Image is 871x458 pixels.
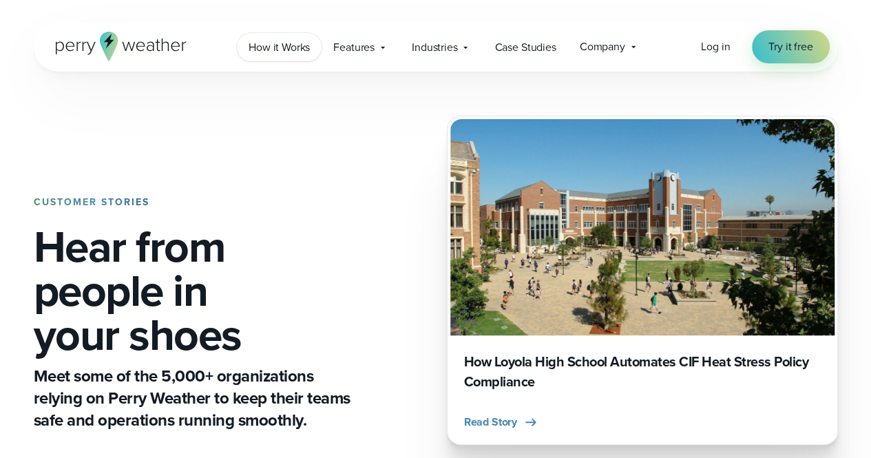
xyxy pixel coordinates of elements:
[412,39,457,56] span: Industries
[494,39,556,56] span: Case Studies
[333,39,375,56] span: Features
[34,225,356,357] h1: Hear from people in your shoes
[447,116,838,445] div: 3 of 4
[701,39,730,54] span: Log in
[768,39,812,55] span: Try it free
[464,414,517,430] span: Read Story
[237,33,322,61] a: How it Works
[34,365,356,431] p: Meet some of the 5,000+ organizations relying on Perry Weather to keep their teams safe and opera...
[701,39,730,55] a: Log in
[752,30,829,63] a: Try it free
[464,352,821,392] h3: How Loyola High School Automates CIF Heat Stress Policy Compliance
[447,116,838,445] div: slideshow
[483,33,567,61] a: Case Studies
[34,195,149,209] strong: CUSTOMER STORIES
[447,116,838,445] a: How Loyola High School Automates CIF Heat Stress Policy Compliance Read Story
[580,39,625,55] span: Company
[249,39,310,56] span: How it Works
[464,414,539,430] button: Read Story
